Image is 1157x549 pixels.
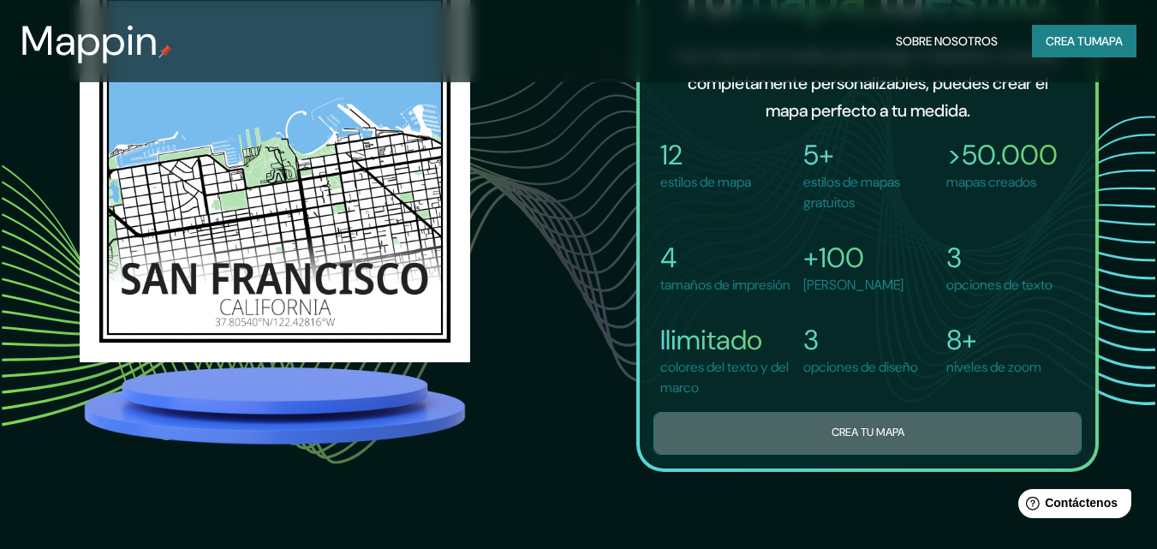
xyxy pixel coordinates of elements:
font: niveles de zoom [946,358,1041,376]
font: 8+ [946,322,977,358]
button: Crea tumapa [1032,25,1136,57]
button: Crea tu mapa [653,412,1082,454]
font: 3 [946,240,962,276]
font: mapas creados [946,173,1036,191]
img: platform.png [80,362,470,449]
font: +100 [803,240,864,276]
font: Con más de 12 estilos para elegir, 3 diseños y bordes completamente personalizables, puedes crear... [676,45,1059,122]
font: estilos de mapas gratuitos [803,173,900,212]
font: 5+ [803,137,834,173]
font: estilos de mapa [660,173,751,191]
font: opciones de texto [946,276,1053,294]
font: tamaños de impresión [660,276,790,294]
button: Sobre nosotros [889,25,1005,57]
font: mapa [1092,33,1123,49]
font: 4 [660,240,677,276]
font: Crea tu mapa [832,426,904,440]
font: Ilimitado [660,322,762,358]
img: pin de mapeo [158,45,172,58]
font: opciones de diseño [803,358,918,376]
font: 12 [660,137,683,173]
font: Sobre nosotros [896,33,998,49]
font: Mappin [21,14,158,68]
font: colores del texto y del marco [660,358,789,397]
font: [PERSON_NAME] [803,276,904,294]
iframe: Lanzador de widgets de ayuda [1005,482,1138,530]
font: Crea tu [1046,33,1092,49]
font: 3 [803,322,819,358]
font: >50.000 [946,137,1058,173]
